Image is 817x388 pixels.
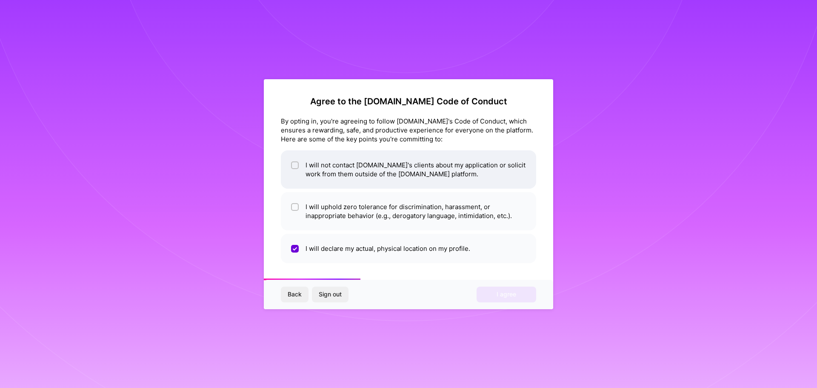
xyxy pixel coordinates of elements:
[281,234,536,263] li: I will declare my actual, physical location on my profile.
[288,290,302,299] span: Back
[281,150,536,189] li: I will not contact [DOMAIN_NAME]'s clients about my application or solicit work from them outside...
[281,117,536,144] div: By opting in, you're agreeing to follow [DOMAIN_NAME]'s Code of Conduct, which ensures a rewardin...
[312,287,349,302] button: Sign out
[281,287,309,302] button: Back
[319,290,342,299] span: Sign out
[281,96,536,106] h2: Agree to the [DOMAIN_NAME] Code of Conduct
[281,192,536,230] li: I will uphold zero tolerance for discrimination, harassment, or inappropriate behavior (e.g., der...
